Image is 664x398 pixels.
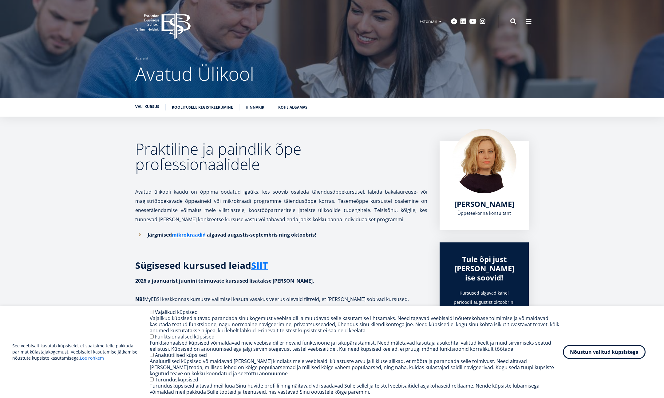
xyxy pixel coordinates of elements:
[135,178,427,224] p: Avatud ülikooli kaudu on õppima oodatud igaüks, kes soovib osaleda täiendusõppekursusel, läbida b...
[135,259,268,272] strong: Sügisesed kursused leiad
[148,231,316,238] strong: Järgmised algavad augustis-septembris ning oktoobris!
[155,309,198,315] label: Vajalikud küpsised
[460,18,466,25] a: Linkedin
[454,199,514,209] a: [PERSON_NAME]
[451,18,457,25] a: Facebook
[454,199,514,209] span: [PERSON_NAME]
[146,0,165,6] span: First name
[172,230,177,239] a: m
[480,18,486,25] a: Instagram
[150,315,563,334] div: Vajalikud küpsised aitavad parandada sinu kogemust veebisaidil ja muudavad selle kasutamise lihts...
[563,345,646,359] button: Nõustun valitud küpsistega
[135,277,314,284] strong: 2026 a jaanuarist juunini toimuvate kursused lisatakse [PERSON_NAME].
[150,340,563,352] div: Funktsionaalsed küpsised võimaldavad meie veebisaidil erinevaid funktsioone ja isikupärastamist. ...
[177,230,206,239] a: ikrokraadid
[12,343,150,361] p: See veebisait kasutab küpsiseid, et saaksime teile pakkuda parimat külastajakogemust. Veebisaidi ...
[172,104,233,110] a: Koolitusele registreerumine
[246,104,266,110] a: Hinnakiri
[278,104,307,110] a: Kohe algamas
[150,383,563,395] div: Turundusküpsiseid aitavad meil luua Sinu huvide profiili ning näitavad või saadavad Sulle sellel ...
[452,129,516,193] img: Kadri Osula Learning Journey Advisor
[135,276,427,331] p: MyEBSi keskkonnas kursuste valimisel kasuta vasakus veerus olevaid filtreid, et [PERSON_NAME] sob...
[452,288,516,371] h1: Kursused algavad kahel perioodil augustist oktoobrini ning jaanuari lõpust [PERSON_NAME]. Lisainf...
[452,209,516,218] div: Õppeteekonna konsultant
[150,358,563,377] div: Analüütilised küpsised võimaldavad [PERSON_NAME] kindlaks meie veebisaidi külastuste arvu ja liik...
[135,141,427,172] h2: Praktiline ja paindlik õpe professionaalidele
[135,61,254,86] span: Avatud Ülikool
[452,255,516,282] div: Tule õpi just [PERSON_NAME] ise soovid!
[251,261,268,270] a: SIIT
[135,296,144,303] strong: NB!
[135,104,159,110] a: Vali kursus
[155,333,215,340] label: Funktsionaalsed küpsised
[155,376,198,383] label: Turundusküpsised
[155,352,207,358] label: Analüütilised küpsised
[80,355,104,361] a: Loe rohkem
[135,55,148,61] a: Avaleht
[469,18,476,25] a: Youtube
